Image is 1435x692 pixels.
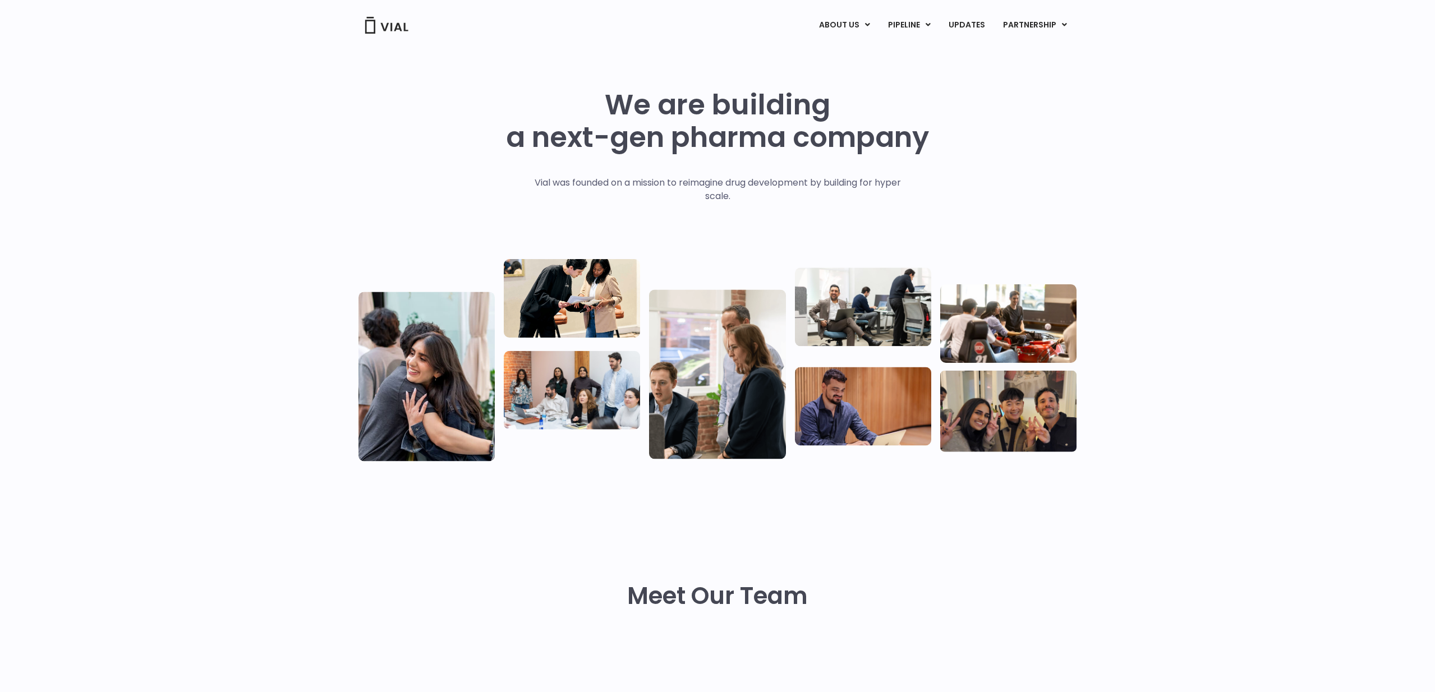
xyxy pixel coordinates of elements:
img: Two people looking at a paper talking. [504,259,640,338]
h2: Meet Our Team [627,583,808,610]
img: Man working at a computer [795,367,931,445]
a: PARTNERSHIPMenu Toggle [994,16,1076,35]
a: ABOUT USMenu Toggle [810,16,879,35]
img: Vial Logo [364,17,409,34]
p: Vial was founded on a mission to reimagine drug development by building for hyper scale. [523,176,913,203]
a: PIPELINEMenu Toggle [879,16,939,35]
img: Group of 3 people smiling holding up the peace sign [940,370,1077,451]
h1: We are building a next-gen pharma company [506,89,929,154]
img: Eight people standing and sitting in an office [504,350,640,429]
img: Group of three people standing around a computer looking at the screen [649,289,785,459]
img: Group of people playing whirlyball [940,284,1077,363]
img: Vial Life [358,292,495,461]
a: UPDATES [940,16,994,35]
img: Three people working in an office [795,267,931,346]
